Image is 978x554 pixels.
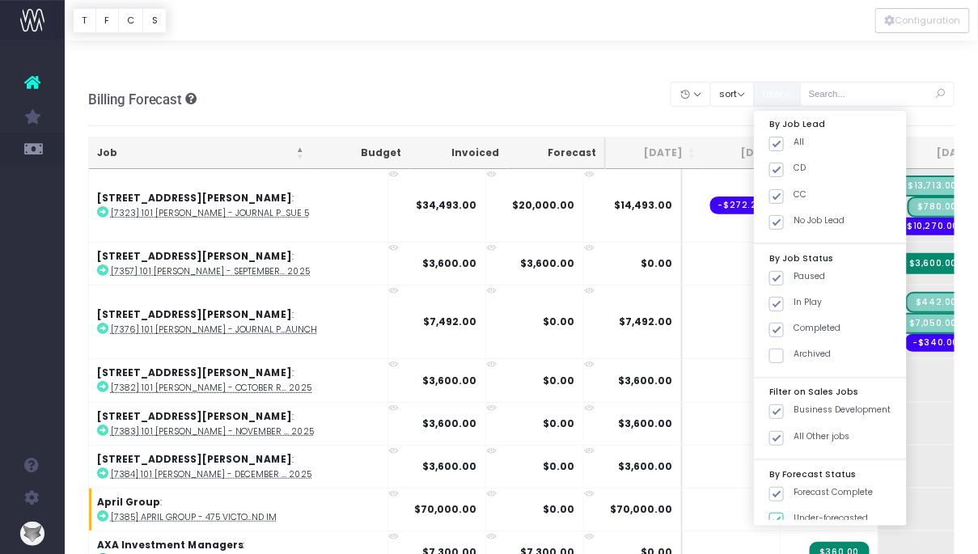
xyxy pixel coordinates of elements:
[97,409,293,423] strong: [STREET_ADDRESS][PERSON_NAME]
[908,197,967,218] span: Streamtime Draft Invoice: 002725 – [7323] 101 Collins - Journal Publication Issue 5 - Alice Oehr ...
[769,188,807,201] label: CC
[423,256,477,270] strong: $3,600.00
[641,256,673,271] span: $0.00
[88,91,183,108] span: Billing Forecast
[769,486,873,499] label: Forecast Complete
[754,465,907,483] div: By Forecast Status
[118,8,144,33] button: C
[111,382,312,394] abbr: [7382] 101 Collins - October Retainer 2025
[754,383,907,401] div: Filter on Sales Jobs
[769,512,868,525] label: Under-forecasted
[769,348,831,361] label: Archived
[20,522,44,546] img: images/default_profile_image.png
[97,538,243,552] strong: AXA Investment Managers
[89,285,388,358] td: :
[111,511,277,523] abbr: [7385] April Group - 475 Victoria Ave Branding and IM
[73,8,96,33] button: T
[754,250,907,268] div: By Job Status
[97,249,293,263] strong: [STREET_ADDRESS][PERSON_NAME]
[423,417,477,430] strong: $3,600.00
[544,374,575,387] strong: $0.00
[894,218,967,235] span: Streamtime order: 794 – Bambra Press
[704,137,802,169] th: Aug 25: activate to sort column ascending
[875,8,970,33] div: Vertical button group
[710,82,755,107] button: sort
[615,198,673,213] span: $14,493.00
[769,162,806,175] label: CD
[544,502,575,516] strong: $0.00
[89,137,312,169] th: Job: activate to sort column descending
[800,82,955,107] input: Search...
[769,296,822,309] label: In Play
[95,8,119,33] button: F
[89,488,388,531] td: :
[415,502,477,516] strong: $70,000.00
[521,256,575,270] strong: $3,600.00
[875,8,970,33] button: Configuration
[424,315,477,328] strong: $7,492.00
[507,137,606,169] th: Forecast
[409,137,507,169] th: Invoiced
[312,137,410,169] th: Budget
[619,459,673,474] span: $3,600.00
[900,253,967,274] span: Streamtime Invoice: 002683 – [7357] 101 Collins - September Retainer 2025
[417,198,477,212] strong: $34,493.00
[97,452,293,466] strong: [STREET_ADDRESS][PERSON_NAME]
[89,242,388,285] td: :
[89,445,388,488] td: :
[97,495,160,509] strong: April Group
[710,197,772,214] span: Streamtime order: 679 – Fiverr
[423,374,477,387] strong: $3,600.00
[769,404,891,417] label: Business Development
[620,315,673,329] span: $7,492.00
[97,307,293,321] strong: [STREET_ADDRESS][PERSON_NAME]
[89,169,388,242] td: :
[111,324,318,336] abbr: [7376] 101 Collins - Journal Publication Issue 5 Launch
[97,366,293,379] strong: [STREET_ADDRESS][PERSON_NAME]
[769,322,840,335] label: Completed
[769,136,804,149] label: All
[111,265,311,277] abbr: [7357] 101 Collins - September Retainer 2025
[754,82,801,107] button: filter
[111,207,310,219] abbr: [7323] 101 Collins - Journal Publication Issue 5
[513,198,575,212] strong: $20,000.00
[611,502,673,517] span: $70,000.00
[111,425,315,438] abbr: [7383] 101 Collins - November Retainer 2025
[142,8,167,33] button: S
[754,116,907,133] div: By Job Lead
[73,8,167,33] div: Vertical button group
[97,191,293,205] strong: [STREET_ADDRESS][PERSON_NAME]
[906,292,967,313] span: Streamtime Draft Invoice: 002699 – [7376] 101 Collins - Journal Publication Issue 5 Launch - Prin...
[619,417,673,431] span: $3,600.00
[423,459,477,473] strong: $3,600.00
[899,176,967,197] span: Streamtime Draft Invoice: 002698 – [7323] 101 Collins - Journal Publication Issue 5 - Print Produ...
[111,468,312,480] abbr: [7384] 101 Collins - December Retainer 2025
[89,402,388,445] td: :
[544,459,575,473] strong: $0.00
[606,137,704,169] th: Jul 25: activate to sort column ascending
[769,430,849,443] label: All Other jobs
[89,358,388,401] td: :
[769,214,845,227] label: No Job Lead
[619,374,673,388] span: $3,600.00
[544,417,575,430] strong: $0.00
[544,315,575,328] strong: $0.00
[769,270,825,283] label: Paused
[900,313,967,334] span: Streamtime Draft Invoice: 002724 – [7376] 101 Collins - Journal Publication Issue 5 Launch
[905,334,967,352] span: Streamtime order: 795 – Bambra Press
